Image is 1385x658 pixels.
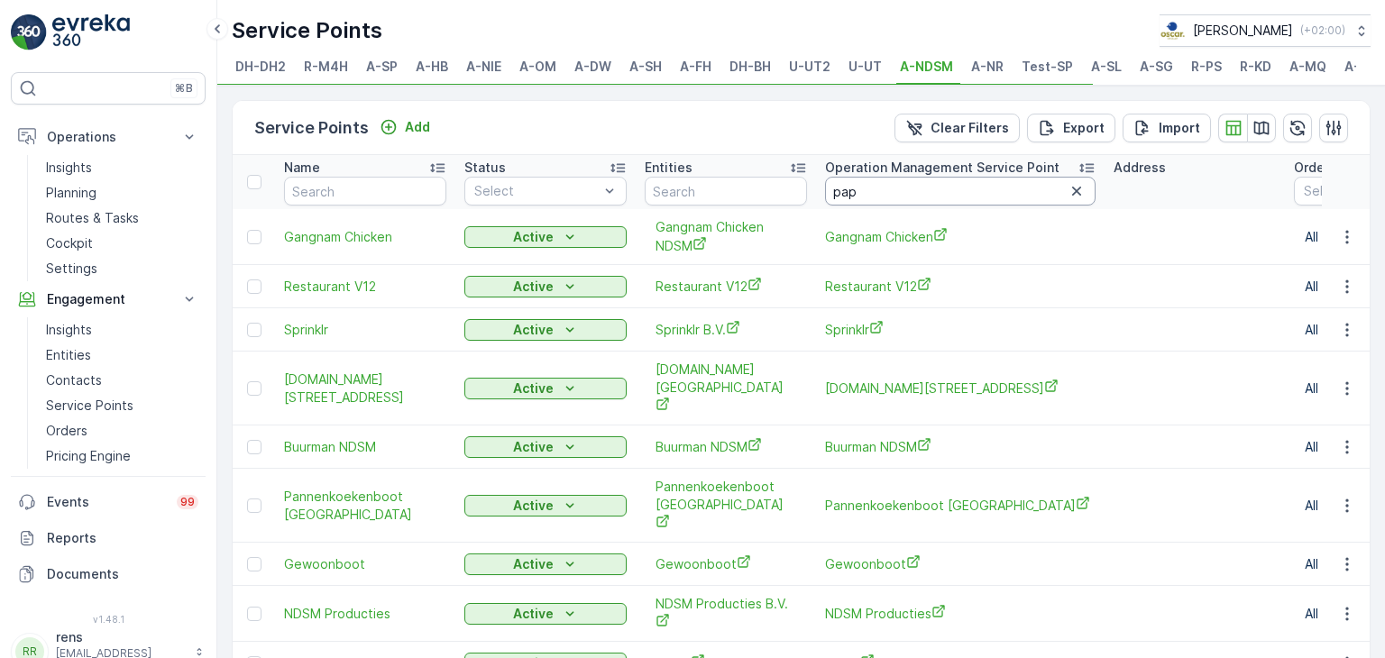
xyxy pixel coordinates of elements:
p: Service Points [46,397,133,415]
a: Pannenkoekenboot Amsterdam [825,496,1096,515]
a: Pannenkoekenboot Amsterdam [284,488,446,524]
input: Search [645,177,807,206]
a: Restaurant V12 [656,277,796,296]
p: Events [47,493,166,511]
span: A-NDSM [900,58,953,76]
a: Contacts [39,368,206,393]
button: [PERSON_NAME](+02:00) [1160,14,1371,47]
p: Export [1063,119,1105,137]
span: U-UT2 [789,58,830,76]
a: NDSM Producties [284,605,446,623]
button: Engagement [11,281,206,317]
button: Active [464,603,627,625]
p: Service Points [232,16,382,45]
img: basis-logo_rgb2x.png [1160,21,1186,41]
img: logo [11,14,47,50]
a: LOADS.amsterdam [656,361,796,416]
p: Insights [46,321,92,339]
div: Toggle Row Selected [247,381,261,396]
p: Service Points [254,115,369,141]
a: Gewoonboot [825,554,1096,573]
span: Pannenkoekenboot [GEOGRAPHIC_DATA] [825,496,1096,515]
button: Active [464,553,627,575]
a: Restaurant V12 [825,277,1096,296]
a: Insights [39,317,206,343]
p: Planning [46,184,96,202]
button: Active [464,226,627,248]
p: Select [474,182,599,200]
span: Pannenkoekenboot [GEOGRAPHIC_DATA] [656,478,796,533]
p: rens [56,628,186,646]
span: Sprinklr B.V. [656,320,796,339]
div: Toggle Row Selected [247,440,261,454]
a: Routes & Tasks [39,206,206,231]
a: Cockpit [39,231,206,256]
p: ( +02:00 ) [1300,23,1345,38]
a: Sprinklr [284,321,446,339]
span: [DOMAIN_NAME][STREET_ADDRESS] [284,370,446,407]
p: Active [513,497,554,515]
p: Add [405,118,430,136]
span: DH-DH2 [235,58,286,76]
a: LOADS.Amsterdam Kropaarstraat 12 [284,370,446,407]
button: Active [464,276,627,297]
p: Status [464,159,506,177]
div: Toggle Row Selected [247,279,261,294]
a: Planning [39,180,206,206]
span: [DOMAIN_NAME][STREET_ADDRESS] [825,379,1096,398]
p: 99 [180,495,195,509]
a: Orders [39,418,206,443]
p: Entities [645,159,692,177]
a: Gewoonboot [656,554,796,573]
p: Pricing Engine [46,447,131,465]
a: Gewoonboot [284,555,446,573]
p: Active [513,278,554,296]
p: Import [1159,119,1200,137]
p: Active [513,379,554,398]
div: Toggle Row Selected [247,607,261,621]
a: NDSM Producties B.V. [656,595,796,632]
span: R-PS [1191,58,1222,76]
button: Active [464,436,627,458]
button: Operations [11,119,206,155]
span: DH-BH [729,58,771,76]
a: Settings [39,256,206,281]
span: A-SG [1140,58,1173,76]
p: Orders [46,422,87,440]
span: A-SP [366,58,398,76]
p: Address [1114,159,1166,177]
a: Pannenkoekenboot Amsterdam [656,478,796,533]
span: Test-SP [1022,58,1073,76]
p: ⌘B [175,81,193,96]
span: A-SL [1091,58,1122,76]
a: NDSM Producties [825,604,1096,623]
p: Settings [46,260,97,278]
a: Entities [39,343,206,368]
p: Entities [46,346,91,364]
button: Active [464,495,627,516]
a: Buurman NDSM [656,437,796,456]
span: A-MQ [1289,58,1326,76]
span: Gangnam Chicken [284,228,446,246]
a: Reports [11,520,206,556]
button: Clear Filters [894,114,1020,142]
span: A-OS [1344,58,1378,76]
a: Sprinklr [825,320,1096,339]
button: Export [1027,114,1115,142]
button: Add [372,116,437,138]
div: Toggle Row Selected [247,557,261,571]
span: A-SH [629,58,662,76]
p: Reports [47,529,198,547]
button: Active [464,378,627,399]
a: Gangnam Chicken [825,227,1096,246]
span: A-FH [680,58,711,76]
